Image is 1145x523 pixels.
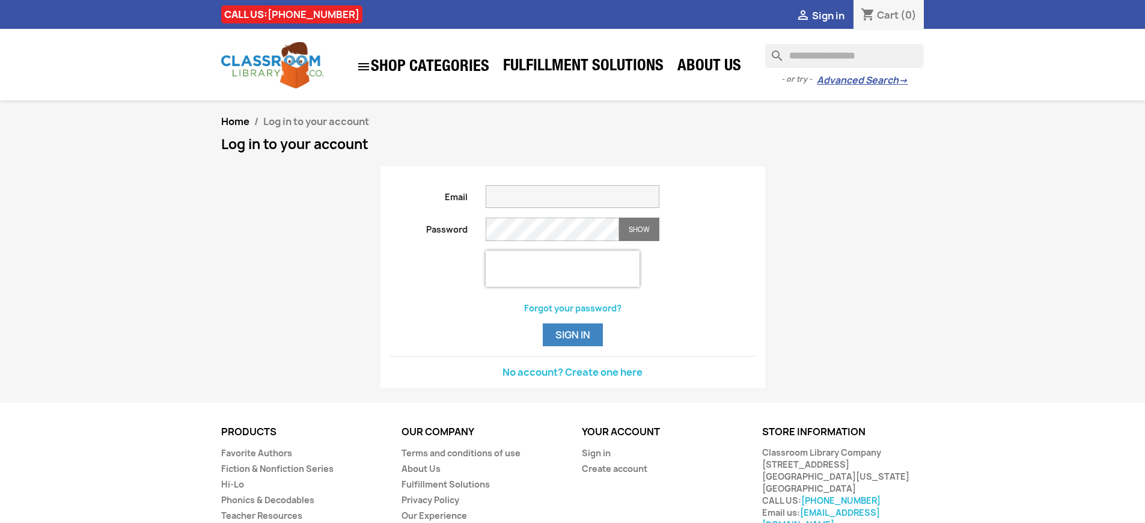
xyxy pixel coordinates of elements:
[796,9,844,22] a:  Sign in
[263,115,369,128] span: Log in to your account
[381,218,477,236] label: Password
[221,510,302,521] a: Teacher Resources
[402,427,564,438] p: Our company
[900,8,917,22] span: (0)
[671,55,747,79] a: About Us
[877,8,899,22] span: Cart
[221,42,323,88] img: Classroom Library Company
[781,73,817,85] span: - or try -
[402,447,521,459] a: Terms and conditions of use
[619,218,659,241] button: Show
[796,9,810,23] i: 
[486,251,640,287] iframe: reCAPTCHA
[582,463,647,474] a: Create account
[861,8,875,23] i: shopping_cart
[221,115,249,128] a: Home
[221,494,314,506] a: Phonics & Decodables
[801,495,881,506] a: [PHONE_NUMBER]
[402,463,441,474] a: About Us
[502,365,643,379] a: No account? Create one here
[221,447,292,459] a: Favorite Authors
[899,75,908,87] span: →
[221,137,924,151] h1: Log in to your account
[582,447,611,459] a: Sign in
[765,44,924,68] input: Search
[497,55,670,79] a: Fulfillment Solutions
[817,75,908,87] a: Advanced Search→
[765,44,780,58] i: search
[524,302,621,314] a: Forgot your password?
[402,479,490,490] a: Fulfillment Solutions
[267,8,359,21] a: [PHONE_NUMBER]
[582,425,660,438] a: Your account
[402,494,459,506] a: Privacy Policy
[543,323,603,346] button: Sign in
[402,510,467,521] a: Our Experience
[221,463,334,474] a: Fiction & Nonfiction Series
[356,60,371,74] i: 
[762,427,924,438] p: Store information
[221,427,383,438] p: Products
[381,185,477,203] label: Email
[350,54,495,80] a: SHOP CATEGORIES
[812,9,844,22] span: Sign in
[221,479,244,490] a: Hi-Lo
[221,5,362,23] div: CALL US:
[486,218,619,241] input: Password input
